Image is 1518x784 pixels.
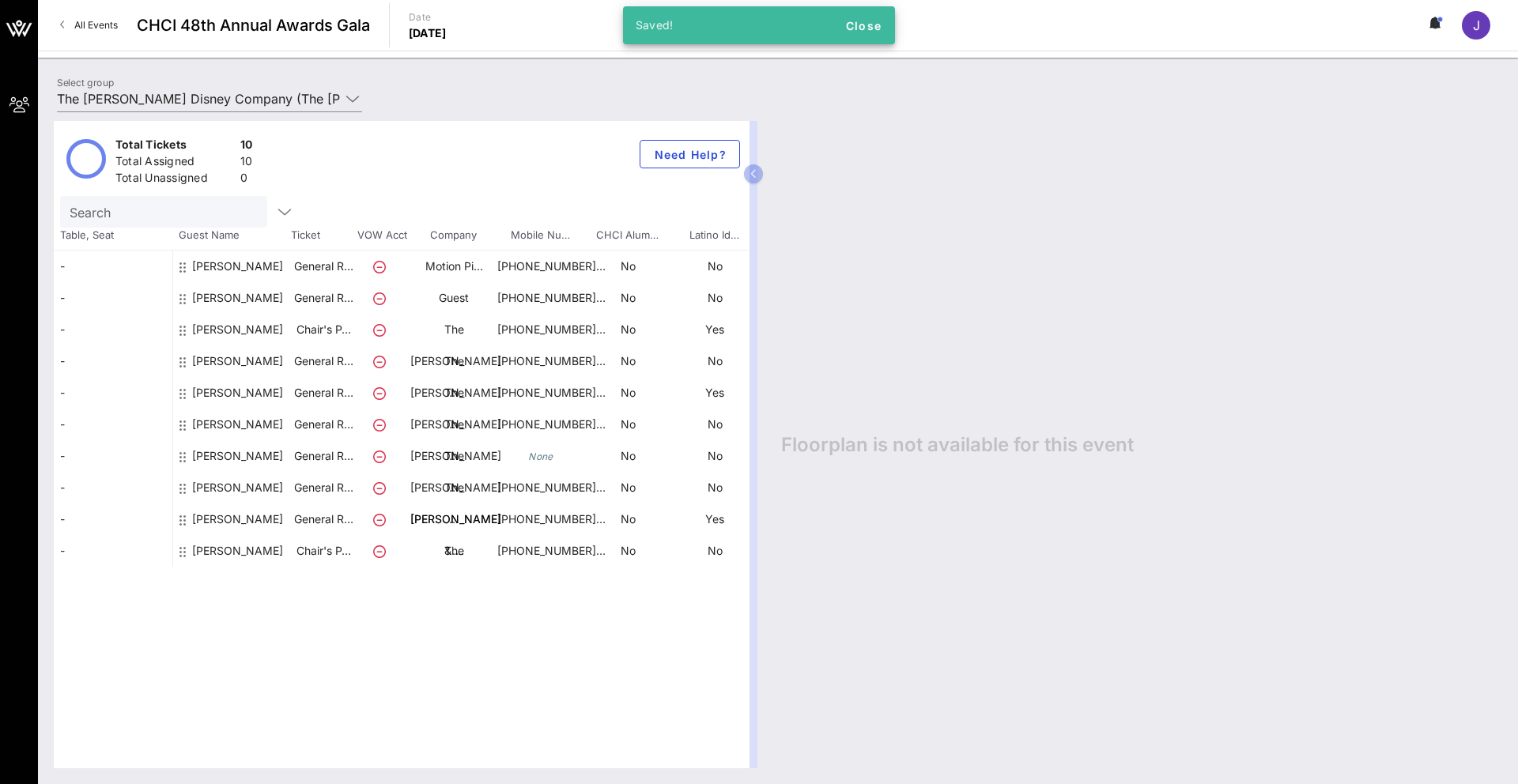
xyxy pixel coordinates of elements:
[54,440,172,472] div: -
[497,503,584,535] p: [PHONE_NUMBER]…
[410,345,497,440] p: The [PERSON_NAME] …
[671,345,758,377] p: No
[410,440,497,535] p: The [PERSON_NAME] …
[497,282,584,314] p: [PHONE_NUMBER]…
[410,503,497,567] p: [PERSON_NAME] & …
[410,314,497,409] p: The [PERSON_NAME] …
[137,13,370,37] span: CHCI 48th Annual Awards Gala
[410,228,497,243] span: Company
[54,282,172,314] div: -
[497,409,584,440] p: [PHONE_NUMBER]…
[584,535,671,567] p: No
[640,140,740,168] button: Need Help?
[671,282,758,314] p: No
[410,251,497,282] p: Motion Pi…
[584,251,671,282] p: No
[192,377,283,484] div: Jose Gonzalez
[354,228,410,243] span: VOW Acct
[670,228,757,243] span: Latino Id…
[671,503,758,535] p: Yes
[497,345,584,377] p: [PHONE_NUMBER]…
[497,535,584,567] p: [PHONE_NUMBER]…
[115,153,234,173] div: Total Assigned
[584,377,671,409] p: No
[192,251,283,358] div: Alivia Roberts
[292,472,355,503] p: General R…
[844,19,882,32] span: Close
[54,472,172,503] div: -
[292,377,355,409] p: General R…
[671,472,758,503] p: No
[54,345,172,377] div: -
[192,314,283,421] div: Jaqueline Serrano
[192,535,283,643] div: Susan Fox
[115,137,234,156] div: Total Tickets
[54,409,172,440] div: -
[54,503,172,535] div: -
[54,228,172,243] span: Table, Seat
[497,251,584,282] p: [PHONE_NUMBER]…
[74,19,118,31] span: All Events
[1473,17,1480,33] span: J
[54,251,172,282] div: -
[51,13,127,38] a: All Events
[410,409,497,503] p: The [PERSON_NAME] …
[172,228,291,243] span: Guest Name
[497,472,584,503] p: [PHONE_NUMBER]…
[584,282,671,314] p: No
[781,433,1134,457] span: Floorplan is not available for this event
[671,314,758,345] p: Yes
[671,535,758,567] p: No
[292,345,355,377] p: General R…
[653,148,727,161] span: Need Help?
[292,440,355,472] p: General R…
[671,377,758,409] p: Yes
[291,228,354,243] span: Ticket
[54,535,172,567] div: -
[497,314,584,345] p: [PHONE_NUMBER]…
[838,11,889,40] button: Close
[240,137,253,156] div: 10
[57,77,114,89] label: Select group
[240,153,253,173] div: 10
[292,282,355,314] p: General R…
[115,170,234,190] div: Total Unassigned
[410,535,497,630] p: The [PERSON_NAME] …
[583,228,670,243] span: CHCI Alum…
[671,409,758,440] p: No
[192,282,283,390] div: Amy Arceo
[636,18,674,32] span: Saved!
[192,345,283,453] div: Jessica Moore
[497,228,583,243] span: Mobile Nu…
[584,472,671,503] p: No
[192,440,283,548] div: Maggie Lewis
[1462,11,1490,40] div: J
[584,440,671,472] p: No
[528,450,553,462] i: None
[292,251,355,282] p: General R…
[292,409,355,440] p: General R…
[497,377,584,409] p: [PHONE_NUMBER]…
[409,25,447,41] p: [DATE]
[671,440,758,472] p: No
[54,314,172,345] div: -
[409,9,447,25] p: Date
[192,472,283,579] div: Maria Kirby
[584,503,671,535] p: No
[584,314,671,345] p: No
[292,535,355,567] p: Chair's P…
[54,377,172,409] div: -
[292,314,355,345] p: Chair's P…
[671,251,758,282] p: No
[292,503,355,535] p: General R…
[584,345,671,377] p: No
[584,409,671,440] p: No
[192,503,283,611] div: Neri Martinez
[192,409,283,516] div: Karen Greenfield
[410,472,497,567] p: The [PERSON_NAME] …
[410,377,497,472] p: The [PERSON_NAME] …
[240,170,253,190] div: 0
[410,282,497,314] p: Guest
